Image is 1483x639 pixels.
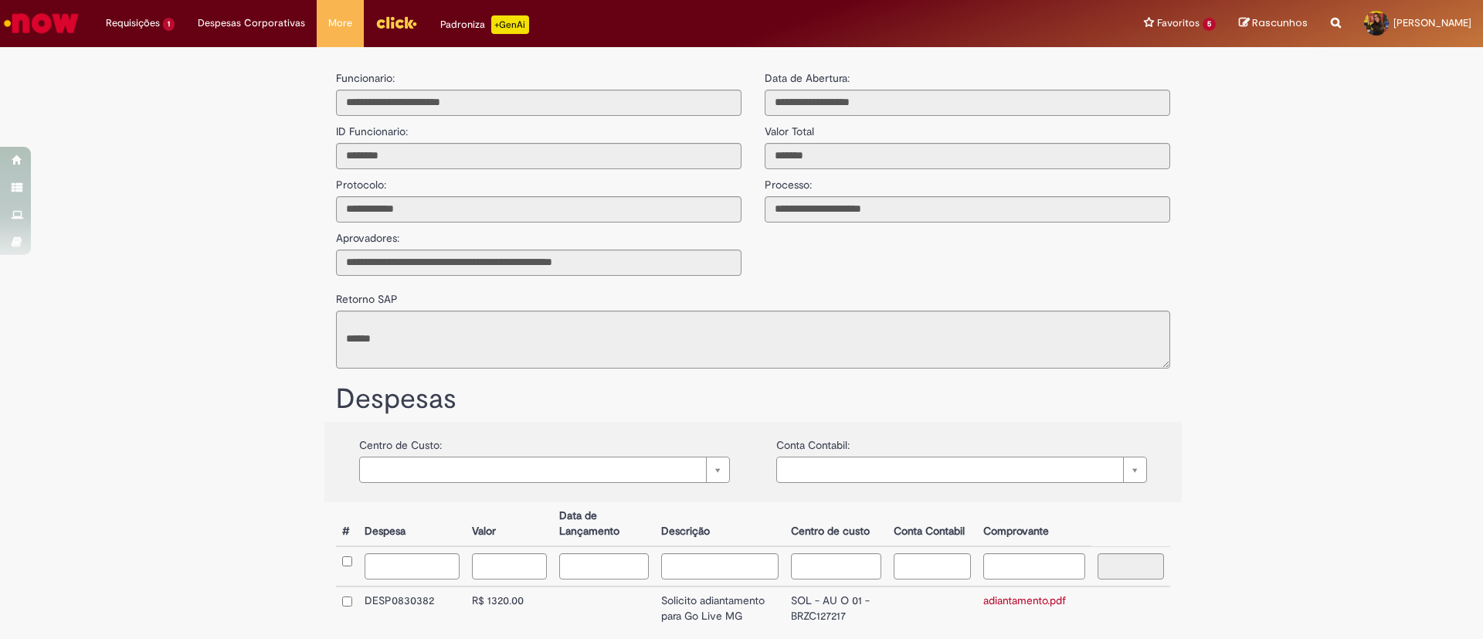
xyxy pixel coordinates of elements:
img: ServiceNow [2,8,81,39]
a: Limpar campo {0} [359,457,730,483]
td: R$ 1320.00 [466,586,554,631]
label: ID Funcionario: [336,116,408,139]
label: Valor Total [765,116,814,139]
span: Requisições [106,15,160,31]
span: 5 [1203,18,1216,31]
a: adiantamento.pdf [983,593,1066,607]
th: # [336,502,358,546]
label: Data de Abertura: [765,70,850,86]
span: [PERSON_NAME] [1393,16,1471,29]
th: Comprovante [977,502,1091,546]
span: Rascunhos [1252,15,1308,30]
label: Protocolo: [336,169,386,192]
th: Descrição [655,502,785,546]
th: Despesa [358,502,466,546]
a: Limpar campo {0} [776,457,1147,483]
span: 1 [163,18,175,31]
span: Despesas Corporativas [198,15,305,31]
span: Favoritos [1157,15,1200,31]
label: Aprovadores: [336,223,399,246]
p: +GenAi [491,15,529,34]
h1: Despesas [336,384,1170,415]
label: Centro de Custo: [359,430,442,453]
label: Conta Contabil: [776,430,850,453]
a: Rascunhos [1239,16,1308,31]
td: adiantamento.pdf [977,586,1091,631]
td: DESP0830382 [358,586,466,631]
th: Data de Lançamento [553,502,655,546]
span: More [328,15,352,31]
label: Funcionario: [336,70,395,86]
th: Valor [466,502,554,546]
img: click_logo_yellow_360x200.png [375,11,417,34]
label: Processo: [765,169,812,192]
div: Padroniza [440,15,529,34]
th: Conta Contabil [887,502,977,546]
label: Retorno SAP [336,284,398,307]
th: Centro de custo [785,502,887,546]
td: SOL - AU O 01 - BRZC127217 [785,586,887,631]
td: Solicito adiantamento para Go Live MG [655,586,785,631]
